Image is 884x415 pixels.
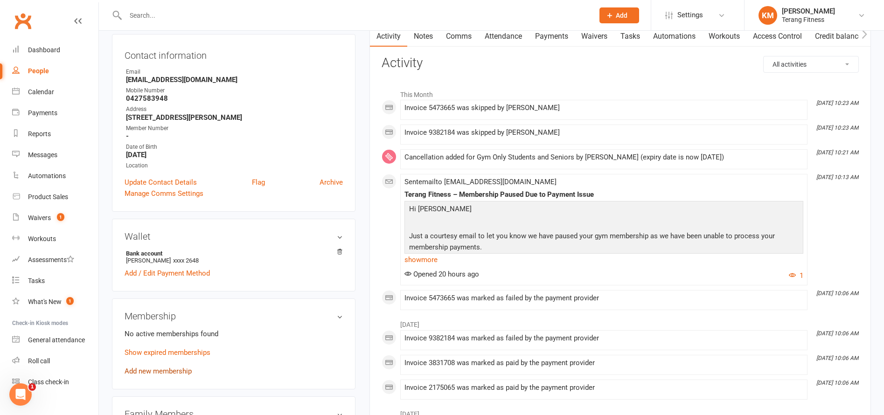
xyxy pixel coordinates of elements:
div: General attendance [28,336,85,344]
a: Workouts [702,26,746,47]
a: General attendance kiosk mode [12,330,98,351]
li: [DATE] [382,315,859,330]
a: show more [404,253,803,266]
div: Workouts [28,235,56,242]
p: Hi [PERSON_NAME] [407,203,801,217]
button: 1 [789,270,803,281]
span: Opened 20 hours ago [404,270,479,278]
div: People [28,67,49,75]
a: Show expired memberships [125,348,210,357]
div: Invoice 9382184 was marked as failed by the payment provider [404,334,803,342]
a: Tasks [12,270,98,291]
h3: Wallet [125,231,343,242]
a: Flag [252,177,265,188]
div: Payments [28,109,57,117]
div: Invoice 5473665 was marked as failed by the payment provider [404,294,803,302]
div: Address [126,105,343,114]
div: Calendar [28,88,54,96]
span: 1 [28,383,36,391]
a: What's New1 [12,291,98,312]
a: Tasks [614,26,647,47]
i: [DATE] 10:06 AM [816,330,858,337]
a: Waivers [575,26,614,47]
div: KM [759,6,777,25]
div: Waivers [28,214,51,221]
span: xxxx 2648 [173,257,199,264]
a: Reports [12,124,98,145]
a: Manage Comms Settings [125,188,203,199]
a: Roll call [12,351,98,372]
a: Payments [12,103,98,124]
strong: Bank account [126,250,338,257]
span: Settings [677,5,703,26]
i: [DATE] 10:23 AM [816,124,858,131]
div: Terang Fitness [782,15,835,24]
iframe: Intercom live chat [9,383,32,406]
div: Dashboard [28,46,60,54]
a: Messages [12,145,98,166]
i: [DATE] 10:06 AM [816,290,858,297]
a: Dashboard [12,40,98,61]
strong: [EMAIL_ADDRESS][DOMAIN_NAME] [126,76,343,84]
a: Notes [407,26,439,47]
a: Archive [320,177,343,188]
span: Sent email to [EMAIL_ADDRESS][DOMAIN_NAME] [404,178,557,186]
div: Email [126,68,343,76]
div: Reports [28,130,51,138]
div: Invoice 5473665 was skipped by [PERSON_NAME] [404,104,803,112]
div: Terang Fitness – Membership Paused Due to Payment Issue [404,191,803,199]
strong: [STREET_ADDRESS][PERSON_NAME] [126,113,343,122]
i: [DATE] 10:23 AM [816,100,858,106]
a: Comms [439,26,478,47]
a: Automations [12,166,98,187]
div: [PERSON_NAME] [782,7,835,15]
a: Attendance [478,26,529,47]
span: Add [616,12,627,19]
i: [DATE] 10:21 AM [816,149,858,156]
span: 1 [66,297,74,305]
a: Assessments [12,249,98,270]
div: Date of Birth [126,143,343,152]
a: Payments [529,26,575,47]
a: Credit balance [808,26,869,47]
li: This Month [382,85,859,100]
div: Product Sales [28,193,68,201]
strong: [DATE] [126,151,343,159]
div: Roll call [28,357,50,365]
div: Tasks [28,277,45,284]
div: Automations [28,172,66,180]
div: What's New [28,298,62,305]
a: Automations [647,26,702,47]
a: Access Control [746,26,808,47]
div: Member Number [126,124,343,133]
i: [DATE] 10:06 AM [816,355,858,361]
button: Add [599,7,639,23]
a: Update Contact Details [125,177,197,188]
i: [DATE] 10:13 AM [816,174,858,180]
input: Search... [123,9,587,22]
div: Mobile Number [126,86,343,95]
a: Clubworx [11,9,35,33]
strong: - [126,132,343,140]
h3: Activity [382,56,859,70]
div: Invoice 3831708 was marked as paid by the payment provider [404,359,803,367]
div: Invoice 9382184 was skipped by [PERSON_NAME] [404,129,803,137]
strong: 0427583948 [126,94,343,103]
a: Workouts [12,228,98,249]
span: 1 [57,213,64,221]
div: Assessments [28,256,74,263]
a: Waivers 1 [12,207,98,228]
li: [PERSON_NAME] [125,249,343,265]
div: Class check-in [28,378,69,386]
i: [DATE] 10:06 AM [816,380,858,386]
a: Add / Edit Payment Method [125,268,210,279]
h3: Contact information [125,47,343,61]
div: Invoice 2175065 was marked as paid by the payment provider [404,384,803,392]
a: Add new membership [125,367,192,375]
p: Just a courtesy email to let you know we have paused your gym membership as we have been unable t... [407,230,801,255]
a: Class kiosk mode [12,372,98,393]
a: Calendar [12,82,98,103]
p: No active memberships found [125,328,343,339]
a: Activity [370,26,407,47]
a: Product Sales [12,187,98,207]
